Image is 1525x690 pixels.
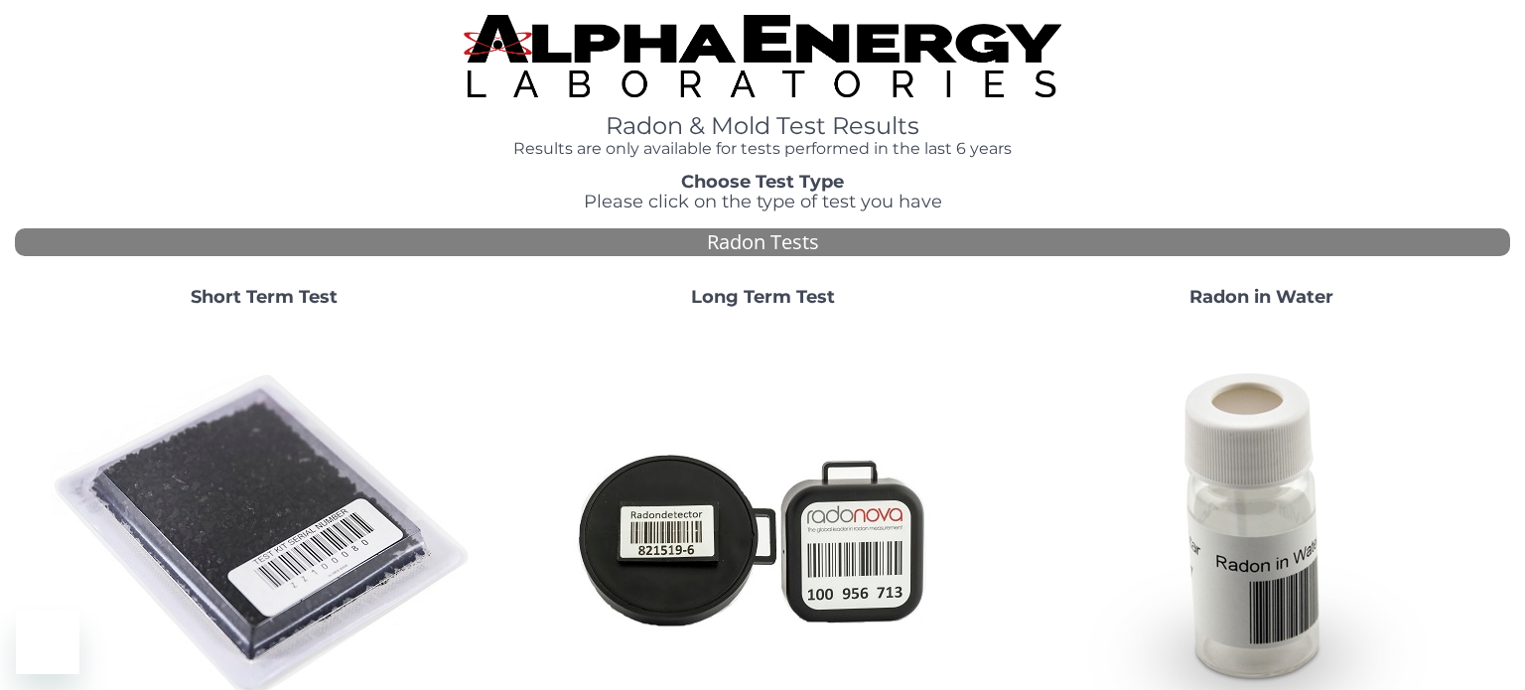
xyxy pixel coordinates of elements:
[191,286,338,308] strong: Short Term Test
[584,191,942,212] span: Please click on the type of test you have
[16,611,79,674] iframe: Button to launch messaging window
[681,171,844,193] strong: Choose Test Type
[464,140,1061,158] h4: Results are only available for tests performed in the last 6 years
[1189,286,1333,308] strong: Radon in Water
[464,113,1061,139] h1: Radon & Mold Test Results
[464,15,1061,97] img: TightCrop.jpg
[15,228,1510,257] div: Radon Tests
[691,286,835,308] strong: Long Term Test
